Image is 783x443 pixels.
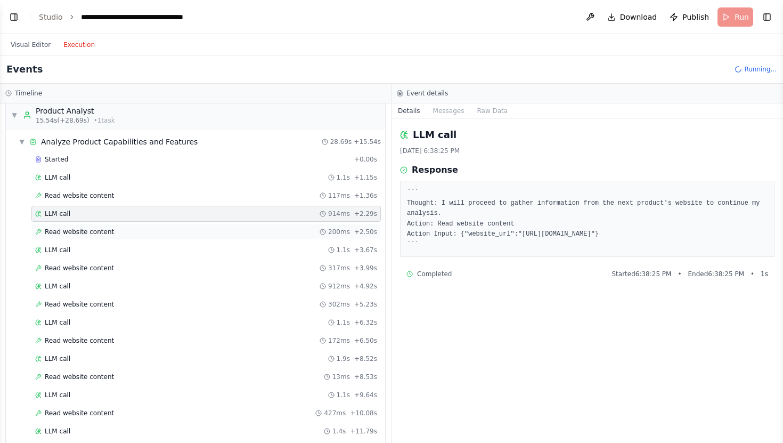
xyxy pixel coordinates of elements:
span: Completed [417,270,452,278]
span: LLM call [45,391,70,399]
div: Analyze Product Capabilities and Features [41,136,198,147]
nav: breadcrumb [39,12,201,22]
span: Read website content [45,373,114,381]
span: 1 s [761,270,768,278]
h3: Response [412,164,458,176]
button: Raw Data [470,103,514,118]
span: Ended 6:38:25 PM [688,270,744,278]
button: Download [603,7,662,27]
span: + 2.29s [354,210,377,218]
span: 1.4s [332,427,346,436]
span: Started 6:38:25 PM [611,270,671,278]
span: + 6.50s [354,336,377,345]
span: 1.1s [337,318,350,327]
span: + 3.67s [354,246,377,254]
span: 1.9s [337,355,350,363]
span: LLM call [45,173,70,182]
span: Started [45,155,68,164]
span: 15.54s (+28.69s) [36,116,89,125]
span: 200ms [328,228,350,236]
span: + 4.92s [354,282,377,291]
span: Read website content [45,300,114,309]
span: LLM call [45,427,70,436]
span: + 6.32s [354,318,377,327]
span: + 3.99s [354,264,377,272]
span: • [751,270,754,278]
span: ▼ [11,111,18,119]
span: LLM call [45,246,70,254]
span: 427ms [324,409,346,417]
span: + 11.79s [350,427,377,436]
span: + 5.23s [354,300,377,309]
span: 914ms [328,210,350,218]
span: Read website content [45,191,114,200]
span: LLM call [45,318,70,327]
span: LLM call [45,355,70,363]
span: 28.69s [330,138,352,146]
span: + 9.64s [354,391,377,399]
span: 317ms [328,264,350,272]
button: Execution [57,38,101,51]
span: + 2.50s [354,228,377,236]
span: 117ms [328,191,350,200]
a: Studio [39,13,63,21]
h2: Events [6,62,43,77]
span: LLM call [45,282,70,291]
button: Publish [665,7,713,27]
span: • 1 task [94,116,115,125]
span: 13ms [332,373,350,381]
span: + 8.52s [354,355,377,363]
span: 1.1s [337,391,350,399]
span: 172ms [328,336,350,345]
h3: Timeline [15,89,42,98]
span: 302ms [328,300,350,309]
span: 912ms [328,282,350,291]
span: 1.1s [337,246,350,254]
pre: ``` Thought: I will proceed to gather information from the next product's website to continue my ... [407,188,768,250]
span: Publish [682,12,709,22]
button: Visual Editor [4,38,57,51]
h3: Event details [406,89,448,98]
span: + 1.15s [354,173,377,182]
div: [DATE] 6:38:25 PM [400,147,774,155]
span: LLM call [45,210,70,218]
span: Read website content [45,336,114,345]
span: Read website content [45,264,114,272]
span: 1.1s [337,173,350,182]
span: Download [620,12,657,22]
span: ▼ [19,138,25,146]
button: Show left sidebar [6,10,21,25]
span: + 0.00s [354,155,377,164]
h2: LLM call [413,127,456,142]
button: Details [391,103,427,118]
span: Read website content [45,409,114,417]
span: • [678,270,681,278]
button: Show right sidebar [760,10,774,25]
span: Running... [744,65,777,74]
button: Messages [427,103,471,118]
div: Product Analyst [36,106,115,116]
span: + 1.36s [354,191,377,200]
span: + 15.54s [354,138,381,146]
span: + 10.08s [350,409,377,417]
span: + 8.53s [354,373,377,381]
span: Read website content [45,228,114,236]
